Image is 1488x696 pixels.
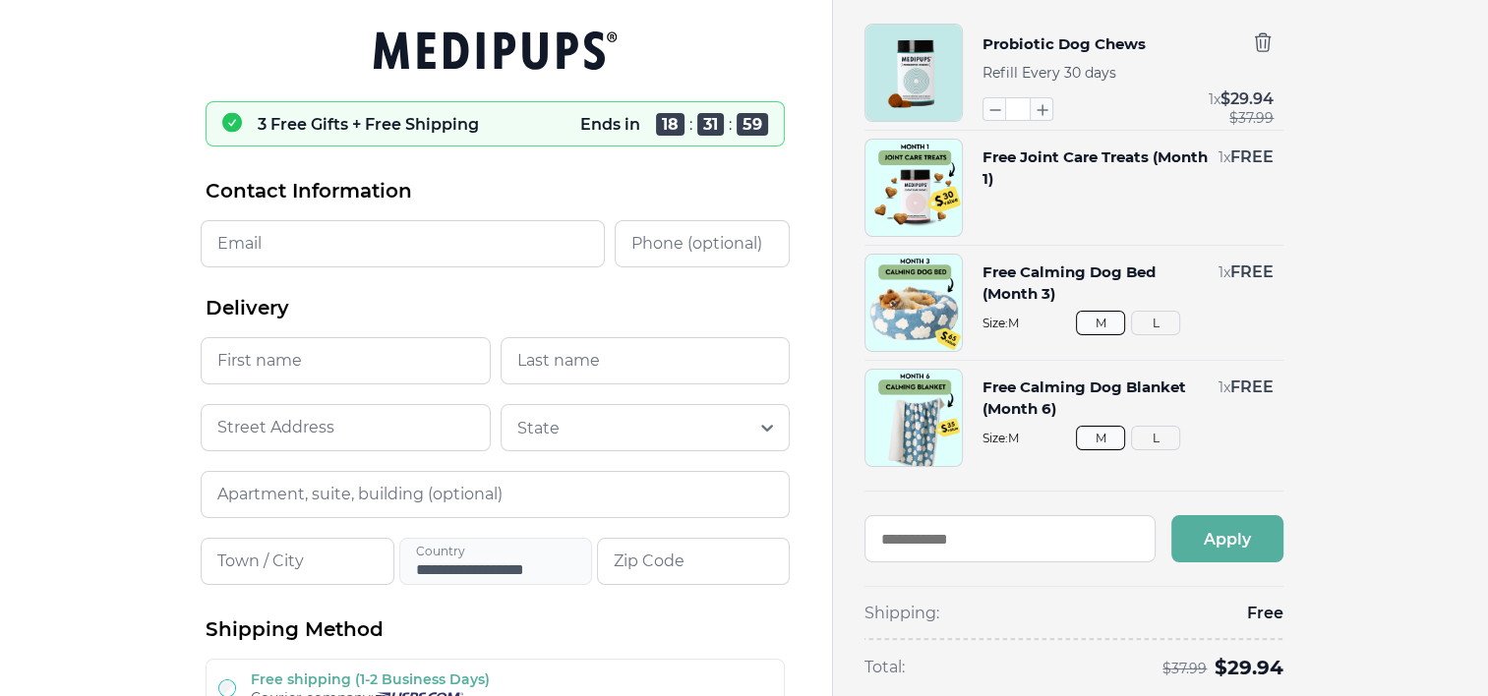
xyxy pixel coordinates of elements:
button: Apply [1171,515,1283,562]
button: L [1131,426,1180,450]
button: Free Calming Dog Bed (Month 3) [982,261,1209,305]
span: $ 29.94 [1220,89,1274,108]
span: 18 [656,113,684,136]
h2: Shipping Method [206,616,785,643]
span: Refill Every 30 days [982,64,1116,82]
span: Size: M [982,431,1274,445]
button: M [1076,311,1125,335]
button: Probiotic Dog Chews [982,31,1146,57]
span: $ 37.99 [1229,110,1274,126]
img: Free Joint Care Treats (Month 1) [865,140,962,236]
span: FREE [1230,147,1274,166]
span: 59 [737,113,768,136]
span: Contact Information [206,178,412,204]
button: Free Joint Care Treats (Month 1) [982,146,1209,190]
button: L [1131,311,1180,335]
span: 1 x [1209,90,1220,108]
span: Delivery [206,295,289,321]
p: 3 Free Gifts + Free Shipping [258,115,479,134]
button: Free Calming Dog Blanket (Month 6) [982,377,1209,420]
span: FREE [1230,377,1274,396]
span: Shipping: [864,603,939,624]
span: $ 37.99 [1162,661,1207,676]
button: M [1076,426,1125,450]
span: : [689,115,692,134]
img: Free Calming Dog Blanket (Month 6) [865,370,962,466]
p: Ends in [580,115,640,134]
span: 1 x [1219,378,1230,396]
span: : [729,115,732,134]
span: FREE [1230,262,1274,281]
span: Total: [864,657,905,678]
span: Size: M [982,316,1274,330]
img: Probiotic Dog Chews [865,25,962,121]
span: 31 [697,113,724,136]
span: $ 29.94 [1215,656,1283,679]
span: 1 x [1219,148,1230,166]
img: Free Calming Dog Bed (Month 3) [865,255,962,351]
label: Free shipping (1-2 Business Days) [251,670,490,688]
span: Free [1247,603,1283,624]
span: 1 x [1219,263,1230,281]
